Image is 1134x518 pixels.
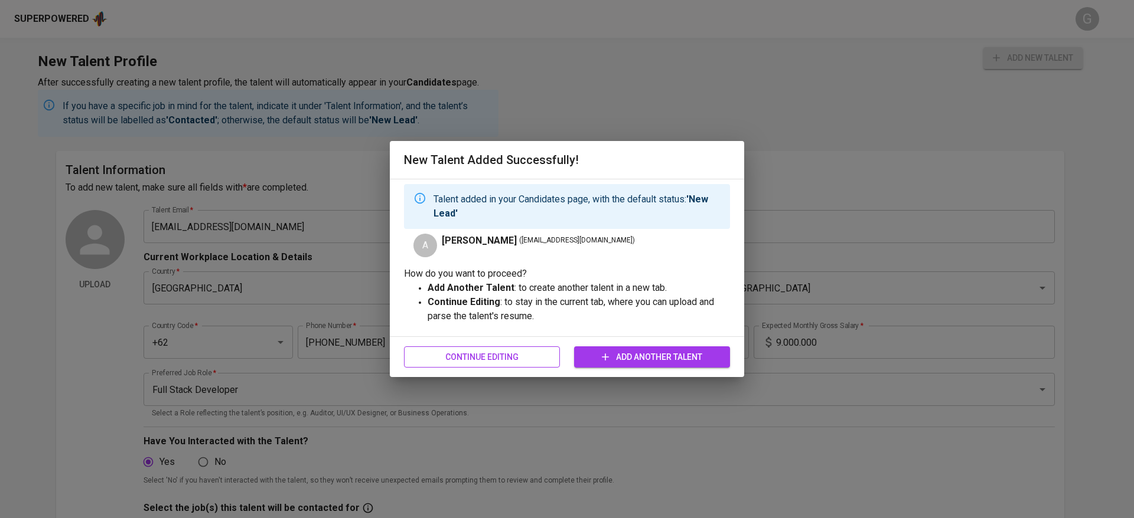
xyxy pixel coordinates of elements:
button: Continue Editing [404,346,560,368]
button: Add Another Talent [574,346,730,368]
p: : to stay in the current tab, where you can upload and parse the talent's resume. [428,295,730,323]
span: [PERSON_NAME] [442,234,517,248]
span: Add Another Talent [584,350,721,365]
h6: New Talent Added Successfully! [404,150,730,169]
span: ( [EMAIL_ADDRESS][DOMAIN_NAME] ) [519,235,635,247]
strong: 'New Lead' [434,194,708,219]
span: Continue Editing [413,350,550,365]
p: Talent added in your Candidates page, with the default status: [434,192,721,221]
p: How do you want to proceed? [404,267,730,281]
div: A [413,234,437,257]
strong: Continue Editing [428,296,500,307]
strong: Add Another Talent [428,282,514,293]
p: : to create another talent in a new tab. [428,281,730,295]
